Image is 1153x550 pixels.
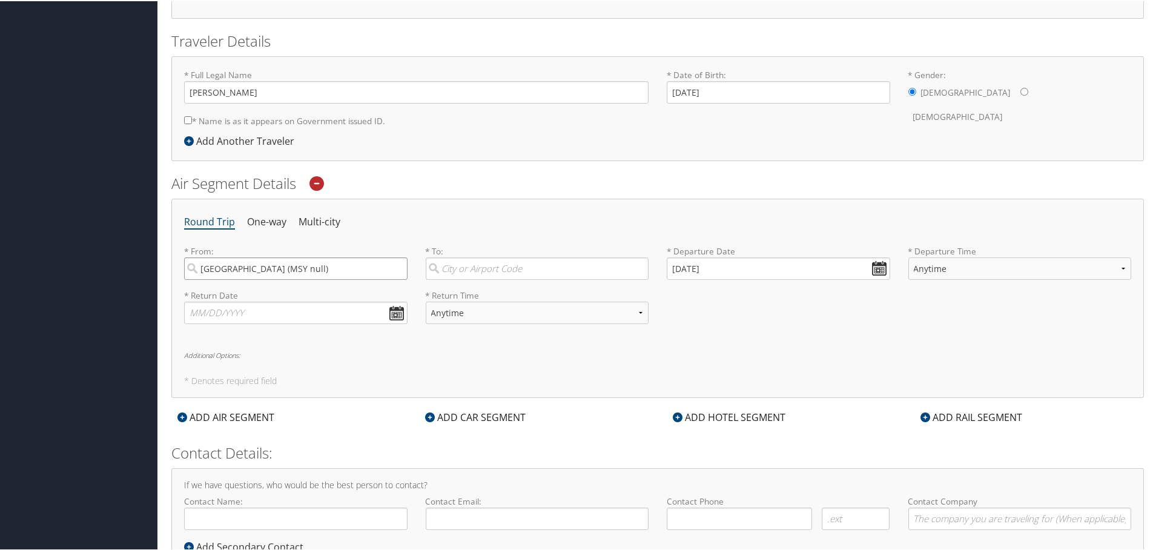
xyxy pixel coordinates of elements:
label: * Return Date [184,288,408,300]
div: Add Another Traveler [184,133,300,147]
h6: Additional Options: [184,351,1131,357]
h2: Air Segment Details [171,172,1144,193]
input: City or Airport Code [426,256,649,279]
li: Round Trip [184,210,235,232]
input: City or Airport Code [184,256,408,279]
label: * Departure Time [908,244,1132,288]
input: * Full Legal Name [184,80,649,102]
label: * Return Time [426,288,649,300]
h2: Contact Details: [171,442,1144,462]
label: * Date of Birth: [667,68,890,102]
input: * Date of Birth: [667,80,890,102]
input: Contact Name: [184,506,408,529]
input: MM/DD/YYYY [184,300,408,323]
label: * Departure Date [667,244,890,256]
select: * Departure Time [908,256,1132,279]
input: * Gender:[DEMOGRAPHIC_DATA][DEMOGRAPHIC_DATA] [908,87,916,94]
h2: Traveler Details [171,30,1144,50]
div: ADD HOTEL SEGMENT [667,409,791,423]
label: * Gender: [908,68,1132,128]
li: One-way [247,210,286,232]
label: * From: [184,244,408,279]
input: .ext [822,506,890,529]
input: Contact Email: [426,506,649,529]
label: Contact Email: [426,494,649,529]
div: ADD CAR SEGMENT [419,409,532,423]
div: ADD AIR SEGMENT [171,409,280,423]
label: [DEMOGRAPHIC_DATA] [921,80,1011,103]
h5: * Denotes required field [184,376,1131,384]
input: Contact Company [908,506,1132,529]
label: Contact Name: [184,494,408,529]
div: ADD RAIL SEGMENT [914,409,1028,423]
li: Multi-city [299,210,340,232]
h4: If we have questions, who would be the best person to contact? [184,480,1131,488]
label: * To: [426,244,649,279]
label: Contact Phone [667,494,890,506]
input: MM/DD/YYYY [667,256,890,279]
label: * Name is as it appears on Government issued ID. [184,108,385,131]
input: * Name is as it appears on Government issued ID. [184,115,192,123]
label: * Full Legal Name [184,68,649,102]
input: * Gender:[DEMOGRAPHIC_DATA][DEMOGRAPHIC_DATA] [1020,87,1028,94]
label: Contact Company [908,494,1132,529]
label: [DEMOGRAPHIC_DATA] [913,104,1003,127]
